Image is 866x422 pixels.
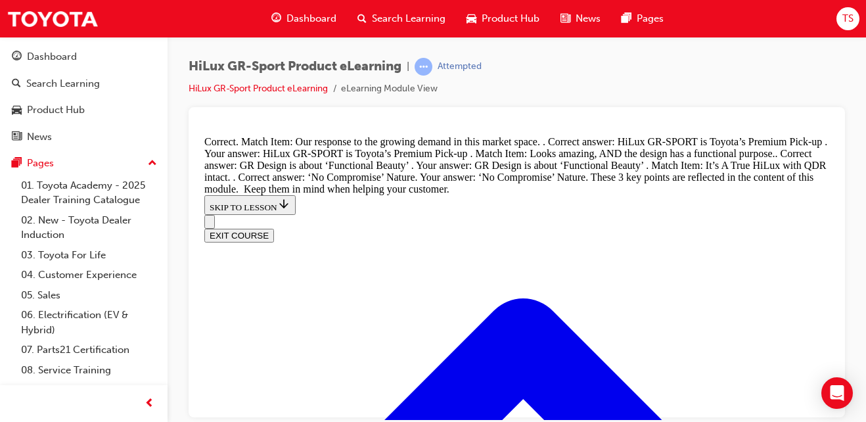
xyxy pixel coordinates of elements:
[189,59,401,74] span: HiLux GR-Sport Product eLearning
[16,245,162,266] a: 03. Toyota For Life
[16,340,162,360] a: 07. Parts21 Certification
[637,11,664,26] span: Pages
[27,129,52,145] div: News
[16,265,162,285] a: 04. Customer Experience
[16,210,162,245] a: 02. New - Toyota Dealer Induction
[611,5,674,32] a: pages-iconPages
[11,72,91,82] span: SKIP TO LESSON
[407,59,409,74] span: |
[12,78,21,90] span: search-icon
[27,103,85,118] div: Product Hub
[576,11,601,26] span: News
[5,84,630,112] nav: Navigation menu
[482,11,539,26] span: Product Hub
[836,7,859,30] button: TS
[286,11,336,26] span: Dashboard
[821,377,853,409] div: Open Intercom Messenger
[372,11,445,26] span: Search Learning
[189,83,328,94] a: HiLux GR-Sport Product eLearning
[27,49,77,64] div: Dashboard
[16,360,162,381] a: 08. Service Training
[7,4,99,34] img: Trak
[842,11,854,26] span: TS
[27,156,54,171] div: Pages
[456,5,550,32] a: car-iconProduct Hub
[16,305,162,340] a: 06. Electrification (EV & Hybrid)
[341,82,438,97] li: eLearning Module View
[145,396,154,412] span: prev-icon
[357,11,367,27] span: search-icon
[347,5,456,32] a: search-iconSearch Learning
[16,176,162,210] a: 01. Toyota Academy - 2025 Dealer Training Catalogue
[148,155,157,172] span: up-icon
[622,11,631,27] span: pages-icon
[261,5,347,32] a: guage-iconDashboard
[5,64,97,84] button: SKIP TO LESSON
[5,84,16,98] button: Open navigation menu
[5,45,162,69] a: Dashboard
[5,72,162,96] a: Search Learning
[5,42,162,151] button: DashboardSearch LearningProduct HubNews
[12,105,22,116] span: car-icon
[271,11,281,27] span: guage-icon
[550,5,611,32] a: news-iconNews
[16,380,162,400] a: 09. Technical Training
[5,125,162,149] a: News
[5,151,162,176] button: Pages
[560,11,570,27] span: news-icon
[26,76,100,91] div: Search Learning
[12,51,22,63] span: guage-icon
[467,11,476,27] span: car-icon
[5,98,162,122] a: Product Hub
[438,60,482,73] div: Attempted
[5,5,630,64] div: Correct. Match Item: ​Our response to the growing demand in this market space. . Correct answer: ...
[415,58,432,76] span: learningRecordVerb_ATTEMPT-icon
[16,285,162,306] a: 05. Sales
[5,98,75,112] button: EXIT COURSE
[12,158,22,170] span: pages-icon
[12,131,22,143] span: news-icon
